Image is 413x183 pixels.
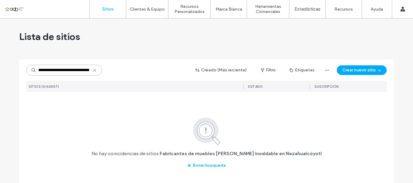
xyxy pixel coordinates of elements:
label: Marca Blanca [216,7,242,12]
span: ESTADO [248,84,263,89]
label: Recursos [334,7,353,12]
label: Clientes & Equipo [130,7,165,12]
button: Creado (Más reciente) [190,65,252,75]
span: Ayuda [13,4,30,10]
button: Crear nuevo sitio [337,65,387,75]
span: No hay coincidencias de sitios [92,150,159,157]
span: Lista de sitios [19,31,80,43]
label: Recursos Personalizados [168,4,210,14]
button: Etiquetas [284,65,320,75]
label: Herramientas Comerciales [247,4,289,14]
button: Filtro [255,65,282,75]
span: Fabricantes de muebles [PERSON_NAME] inoxidable en Nezahualcóyotl [160,150,322,157]
label: Estadísticas [294,6,320,12]
label: Sitios [102,6,114,12]
label: Ayuda [371,7,383,12]
span: Suscripción [314,84,339,89]
img: search.svg [185,116,229,145]
span: SITIOS (0/60057) [29,84,59,89]
button: Borrar búsqueda [182,161,231,170]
